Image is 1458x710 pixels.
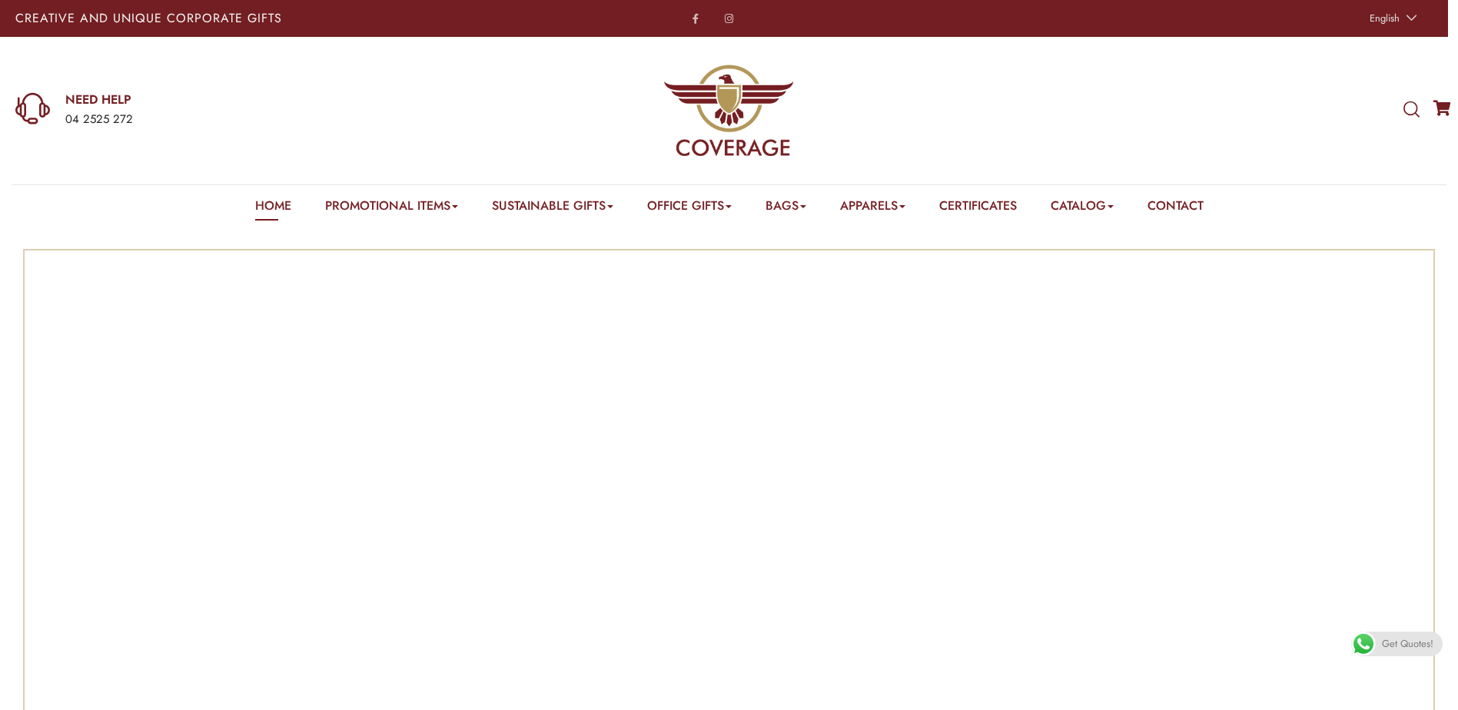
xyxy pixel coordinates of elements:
a: English [1362,8,1421,29]
a: Promotional Items [325,197,458,221]
span: English [1370,11,1400,25]
span: Get Quotes! [1382,632,1433,656]
div: 04 2525 272 [65,110,479,130]
p: Creative and Unique Corporate Gifts [15,12,576,25]
a: Office Gifts [647,197,732,221]
a: Contact [1147,197,1204,221]
a: Sustainable Gifts [492,197,613,221]
a: Certificates [939,197,1017,221]
a: Home [255,197,291,221]
a: Apparels [840,197,905,221]
a: NEED HELP [65,91,479,108]
a: Bags [766,197,806,221]
a: Catalog [1051,197,1114,221]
